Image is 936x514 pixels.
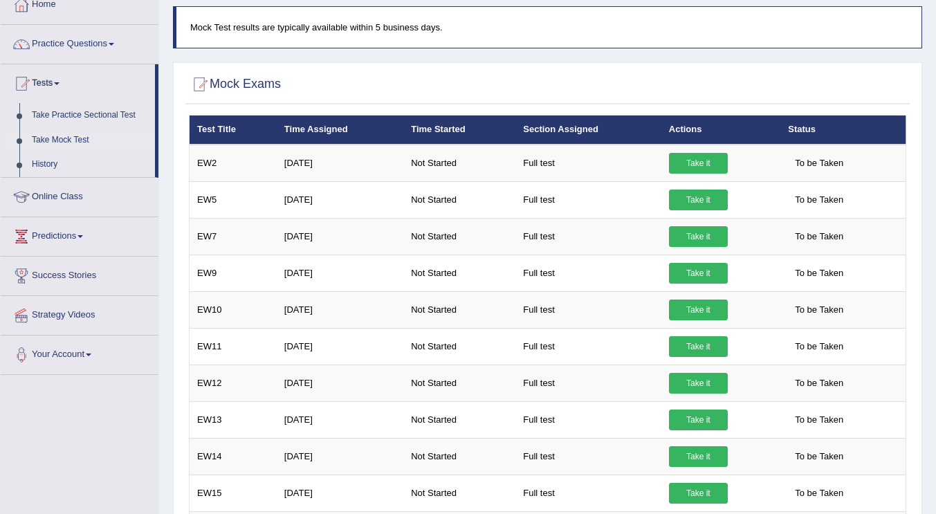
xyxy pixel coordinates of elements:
a: Take it [669,410,728,430]
a: Take Practice Sectional Test [26,103,155,128]
a: Tests [1,64,155,99]
span: To be Taken [788,153,850,174]
span: To be Taken [788,263,850,284]
td: Not Started [403,218,515,255]
a: Take it [669,190,728,210]
td: EW15 [190,475,277,511]
a: Your Account [1,336,158,370]
td: [DATE] [277,291,403,328]
a: Take Mock Test [26,128,155,153]
td: Full test [515,438,661,475]
a: Take it [669,373,728,394]
td: Not Started [403,365,515,401]
th: Actions [661,116,780,145]
td: Not Started [403,145,515,182]
a: History [26,152,155,177]
td: Not Started [403,438,515,475]
th: Status [780,116,906,145]
a: Take it [669,263,728,284]
td: [DATE] [277,475,403,511]
a: Take it [669,446,728,467]
td: EW12 [190,365,277,401]
td: Full test [515,218,661,255]
span: To be Taken [788,483,850,504]
td: Full test [515,255,661,291]
a: Take it [669,153,728,174]
th: Time Started [403,116,515,145]
span: To be Taken [788,410,850,430]
td: EW9 [190,255,277,291]
a: Take it [669,483,728,504]
a: Practice Questions [1,25,158,59]
td: Not Started [403,255,515,291]
span: To be Taken [788,336,850,357]
td: Not Started [403,181,515,218]
span: To be Taken [788,226,850,247]
td: [DATE] [277,438,403,475]
td: Full test [515,401,661,438]
td: Not Started [403,291,515,328]
td: Full test [515,291,661,328]
a: Take it [669,226,728,247]
th: Test Title [190,116,277,145]
td: [DATE] [277,328,403,365]
td: EW13 [190,401,277,438]
th: Time Assigned [277,116,403,145]
a: Take it [669,336,728,357]
span: To be Taken [788,446,850,467]
a: Strategy Videos [1,296,158,331]
td: [DATE] [277,365,403,401]
a: Success Stories [1,257,158,291]
td: [DATE] [277,145,403,182]
td: Full test [515,181,661,218]
td: Not Started [403,328,515,365]
td: [DATE] [277,255,403,291]
th: Section Assigned [515,116,661,145]
p: Mock Test results are typically available within 5 business days. [190,21,908,34]
a: Predictions [1,217,158,252]
span: To be Taken [788,300,850,320]
td: Not Started [403,475,515,511]
span: To be Taken [788,190,850,210]
td: [DATE] [277,401,403,438]
a: Take it [669,300,728,320]
td: EW10 [190,291,277,328]
td: EW14 [190,438,277,475]
td: Full test [515,145,661,182]
td: [DATE] [277,218,403,255]
td: [DATE] [277,181,403,218]
td: EW2 [190,145,277,182]
td: Full test [515,328,661,365]
td: EW5 [190,181,277,218]
td: Full test [515,365,661,401]
td: Full test [515,475,661,511]
td: EW11 [190,328,277,365]
td: EW7 [190,218,277,255]
span: To be Taken [788,373,850,394]
h2: Mock Exams [189,74,281,95]
a: Online Class [1,178,158,212]
td: Not Started [403,401,515,438]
